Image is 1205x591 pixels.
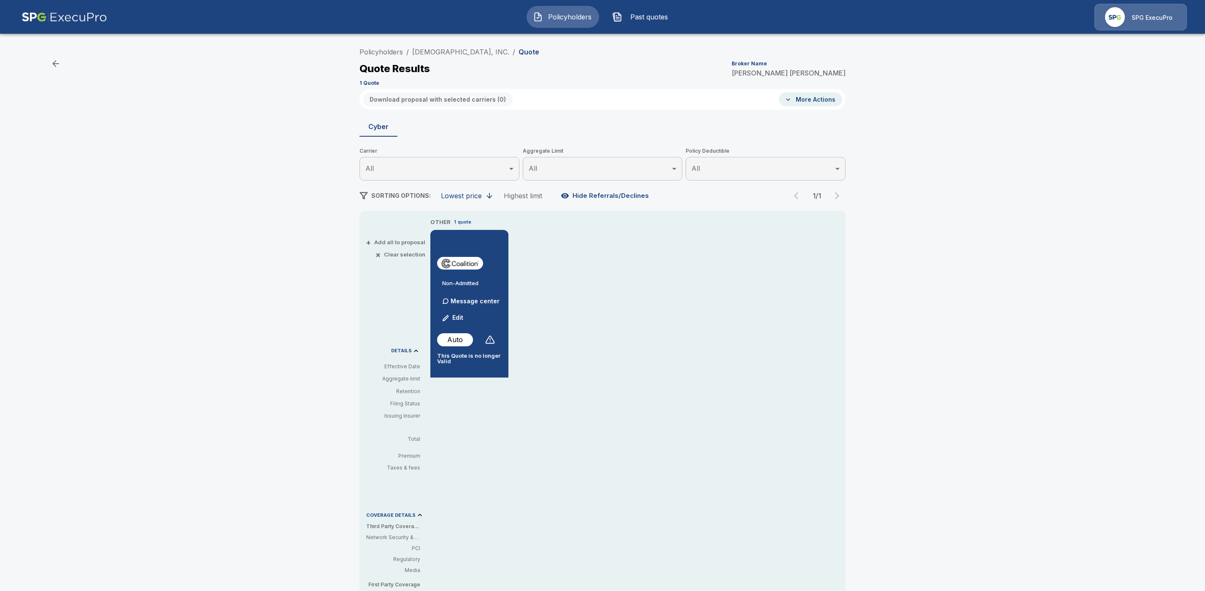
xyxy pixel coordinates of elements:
[612,12,622,22] img: Past quotes Icon
[527,6,599,28] button: Policyholders IconPolicyholders
[376,252,381,257] span: ×
[366,513,416,518] p: COVERAGE DETAILS
[366,375,420,383] p: Aggregate limit
[366,388,420,395] p: Retention
[366,465,427,470] p: Taxes & fees
[529,164,537,173] span: All
[1132,13,1173,22] p: SPG ExecuPro
[686,147,846,155] span: Policy Deductible
[366,400,420,407] p: Filing Status
[451,297,500,305] p: Message center
[626,12,672,22] span: Past quotes
[732,61,767,66] p: Broker Name
[519,49,539,55] p: Quote
[1105,7,1125,27] img: Agency Icon
[366,240,371,245] span: +
[359,147,519,155] span: Carrier
[391,348,412,353] p: DETAILS
[366,453,427,459] p: Premium
[606,6,678,28] button: Past quotes IconPast quotes
[441,192,482,200] div: Lowest price
[779,92,842,106] button: More Actions
[366,523,427,530] p: Third Party Coverage
[377,252,425,257] button: ×Clear selection
[22,4,107,30] img: AA Logo
[365,164,374,173] span: All
[458,219,471,226] p: quote
[440,257,480,270] img: coalitioncyber
[359,116,397,137] button: Cyber
[359,48,403,56] a: Policyholders
[454,219,456,226] p: 1
[732,70,846,76] p: [PERSON_NAME] [PERSON_NAME]
[412,48,509,56] a: [DEMOGRAPHIC_DATA], INC.
[439,310,467,327] button: Edit
[359,81,379,86] p: 1 Quote
[533,12,543,22] img: Policyholders Icon
[366,567,420,574] p: Media
[359,47,539,57] nav: breadcrumb
[367,240,425,245] button: +Add all to proposal
[366,437,427,442] p: Total
[363,92,513,106] button: Download proposal with selected carriers (0)
[546,12,593,22] span: Policyholders
[692,164,700,173] span: All
[366,556,420,563] p: Regulatory
[366,412,420,420] p: Issuing Insurer
[406,47,409,57] li: /
[366,534,420,541] p: Network Security & Privacy Liability
[366,363,420,370] p: Effective Date
[437,353,502,364] p: This Quote is no longer Valid
[366,581,427,588] p: First Party Coverage
[442,281,502,286] p: Non-Admitted
[513,47,515,57] li: /
[1094,4,1187,30] a: Agency IconSPG ExecuPro
[366,545,420,552] p: PCI
[359,64,430,74] p: Quote Results
[504,192,542,200] div: Highest limit
[523,147,683,155] span: Aggregate Limit
[430,218,451,227] p: OTHER
[808,192,825,199] p: 1 / 1
[447,335,463,345] p: Auto
[371,192,431,199] span: SORTING OPTIONS:
[559,188,652,204] button: Hide Referrals/Declines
